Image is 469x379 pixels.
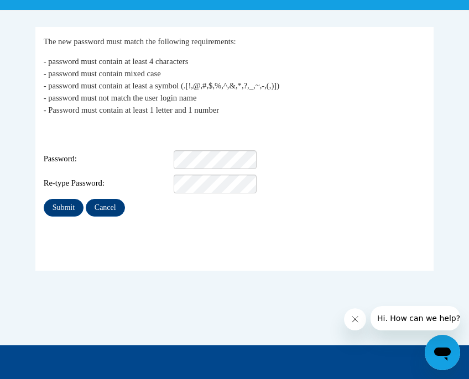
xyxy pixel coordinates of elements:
span: The new password must match the following requirements: [44,37,236,46]
input: Submit [44,199,84,217]
span: Re-type Password: [44,177,172,189]
span: - password must contain at least 4 characters - password must contain mixed case - password must ... [44,57,279,114]
input: Cancel [86,199,125,217]
iframe: Button to launch messaging window [425,335,460,370]
iframe: Close message [344,308,366,330]
iframe: Message from company [371,306,460,330]
span: Password: [44,153,172,165]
